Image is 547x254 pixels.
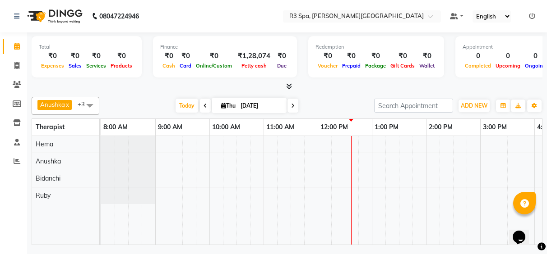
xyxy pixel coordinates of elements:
span: Package [363,63,388,69]
div: Total [39,43,134,51]
a: x [65,101,69,108]
div: ₹0 [388,51,417,61]
img: logo [23,4,85,29]
a: 9:00 AM [156,121,185,134]
div: ₹1,28,074 [234,51,274,61]
div: ₹0 [66,51,84,61]
span: Cash [160,63,177,69]
a: 3:00 PM [481,121,509,134]
div: Finance [160,43,290,51]
div: ₹0 [177,51,194,61]
span: Bidanchi [36,174,60,182]
span: Wallet [417,63,437,69]
span: Products [108,63,134,69]
span: Today [176,99,198,113]
div: ₹0 [315,51,340,61]
span: Prepaid [340,63,363,69]
div: 0 [493,51,523,61]
span: Anushka [36,157,61,165]
div: ₹0 [39,51,66,61]
span: Anushka [40,101,65,108]
span: Gift Cards [388,63,417,69]
div: ₹0 [84,51,108,61]
span: Therapist [36,123,65,131]
div: ₹0 [340,51,363,61]
span: Thu [219,102,238,109]
a: 2:00 PM [426,121,455,134]
span: Online/Custom [194,63,234,69]
span: Sales [66,63,84,69]
span: Due [275,63,289,69]
a: 8:00 AM [101,121,130,134]
span: ADD NEW [461,102,487,109]
a: 11:00 AM [264,121,297,134]
span: Services [84,63,108,69]
div: 0 [463,51,493,61]
div: ₹0 [417,51,437,61]
div: ₹0 [274,51,290,61]
span: Ruby [36,191,51,200]
span: Expenses [39,63,66,69]
div: ₹0 [108,51,134,61]
span: Completed [463,63,493,69]
a: 1:00 PM [372,121,401,134]
span: Voucher [315,63,340,69]
div: ₹0 [160,51,177,61]
div: ₹0 [363,51,388,61]
span: Card [177,63,194,69]
input: Search Appointment [374,99,453,113]
input: 2025-09-04 [238,99,283,113]
span: Hema [36,140,53,148]
b: 08047224946 [99,4,139,29]
div: ₹0 [194,51,234,61]
span: Petty cash [239,63,269,69]
a: 12:00 PM [318,121,350,134]
span: Upcoming [493,63,523,69]
span: +3 [78,100,92,108]
iframe: chat widget [509,218,538,245]
div: Redemption [315,43,437,51]
button: ADD NEW [459,100,490,112]
a: 10:00 AM [210,121,242,134]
